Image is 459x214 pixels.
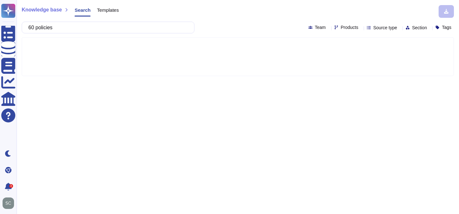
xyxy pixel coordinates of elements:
[373,25,397,30] span: Source type
[341,25,358,30] span: Products
[1,196,18,210] button: user
[9,184,13,188] div: 2
[442,25,451,30] span: Tags
[22,7,62,12] span: Knowledge base
[25,22,188,33] input: Search a question or template...
[412,25,427,30] span: Section
[3,197,14,209] img: user
[97,8,119,12] span: Templates
[75,8,91,12] span: Search
[315,25,326,30] span: Team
